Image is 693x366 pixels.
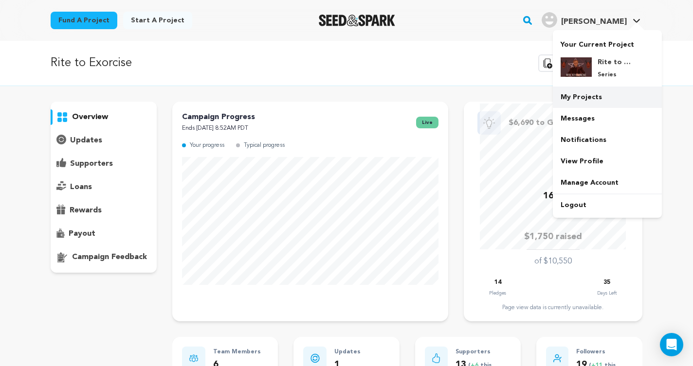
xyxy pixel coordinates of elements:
[51,54,132,72] p: Rite to Exorcise
[553,87,662,108] a: My Projects
[182,123,255,134] p: Ends [DATE] 8:52AM PDT
[70,135,102,146] p: updates
[72,111,108,123] p: overview
[561,57,592,77] img: e9452e94a2f4c3f3.png
[319,15,395,26] a: Seed&Spark Homepage
[598,71,633,79] p: Series
[553,172,662,193] a: Manage Account
[553,194,662,216] a: Logout
[553,108,662,129] a: Messages
[182,111,255,123] p: Campaign Progress
[51,249,157,265] button: campaign feedback
[416,117,438,128] span: live
[553,129,662,151] a: Notifications
[543,189,563,203] p: 16%
[51,156,157,172] button: supporters
[456,347,511,358] p: Supporters
[597,288,617,298] p: Days Left
[553,151,662,172] a: View Profile
[576,347,633,358] p: Followers
[51,12,117,29] a: Fund a project
[540,10,642,28] a: Lindsay C.'s Profile
[69,228,95,240] p: payout
[70,181,92,193] p: loans
[534,256,572,267] p: of $10,550
[660,333,683,356] div: Open Intercom Messenger
[51,179,157,195] button: loans
[70,205,102,216] p: rewards
[598,57,633,67] h4: Rite to Exorcise
[51,133,157,148] button: updates
[334,347,361,358] p: Updates
[474,304,633,312] div: Page view data is currently unavailable.
[561,18,627,26] span: [PERSON_NAME]
[244,140,285,151] p: Typical progress
[542,12,557,28] img: user.png
[51,109,157,125] button: overview
[540,10,642,31] span: Lindsay C.'s Profile
[319,15,395,26] img: Seed&Spark Logo Dark Mode
[190,140,224,151] p: Your progress
[603,277,610,288] p: 35
[561,36,654,87] a: Your Current Project Rite to Exorcise Series
[213,347,261,358] p: Team Members
[542,12,627,28] div: Lindsay C.'s Profile
[51,203,157,218] button: rewards
[70,158,113,170] p: supporters
[494,277,501,288] p: 14
[72,251,147,263] p: campaign feedback
[561,36,654,50] p: Your Current Project
[489,288,506,298] p: Pledges
[123,12,192,29] a: Start a project
[51,226,157,242] button: payout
